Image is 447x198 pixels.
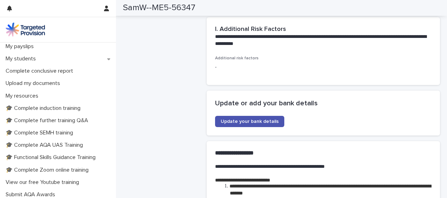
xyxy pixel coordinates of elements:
p: My resources [3,93,44,99]
p: Upload my documents [3,80,66,87]
a: Update your bank details [215,116,284,127]
p: 🎓 Complete Zoom online training [3,167,94,173]
p: My payslips [3,43,39,50]
p: - [215,64,432,71]
p: 🎓 Complete further training Q&A [3,117,94,124]
p: Complete conclusive report [3,68,79,74]
img: M5nRWzHhSzIhMunXDL62 [6,22,45,37]
p: 🎓 Complete AQA UAS Training [3,142,89,148]
h2: I. Additional Risk Factors [215,26,286,33]
span: Update your bank details [221,119,279,124]
p: 🎓 Complete SEMH training [3,130,79,136]
p: Submit AQA Awards [3,191,61,198]
p: My students [3,55,41,62]
p: 🎓 Complete induction training [3,105,86,112]
span: Additional risk factors [215,56,259,60]
h2: SamW--ME5-56347 [123,3,195,13]
p: View our free Youtube training [3,179,85,186]
p: 🎓 Functional Skills Guidance Training [3,154,101,161]
h2: Update or add your bank details [215,99,432,107]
